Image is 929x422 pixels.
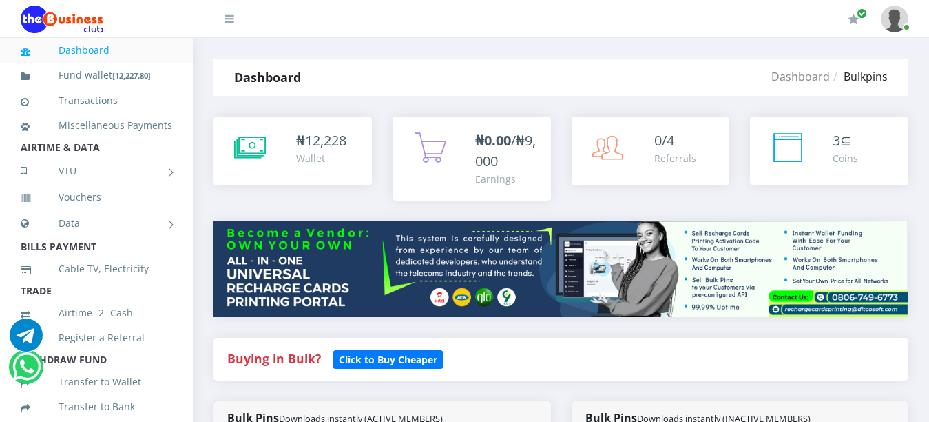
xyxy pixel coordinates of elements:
[654,131,674,150] span: 0/4
[572,117,730,185] a: 0/4 Referrals
[857,8,867,19] span: Renew/Upgrade Subscription
[213,117,372,185] a: ₦12,228 Wallet
[21,154,172,188] a: VTU
[112,70,151,81] small: [ ]
[475,172,537,186] div: Earnings
[21,181,172,213] a: Vouchers
[213,221,908,316] img: multitenant_rcp.png
[10,329,43,352] a: Chat for support
[21,253,172,285] a: Cable TV, Electricity
[881,6,908,32] img: User
[305,131,346,150] span: 12,228
[848,14,859,25] i: Renew/Upgrade Subscription
[21,297,172,329] a: Airtime -2- Cash
[21,110,172,141] a: Miscellaneous Payments
[21,206,172,241] a: Data
[12,361,41,383] a: Chat for support
[21,59,172,92] a: Fund wallet[12,227.80]
[833,131,840,150] span: 3
[296,130,346,151] div: ₦
[21,6,103,33] img: Logo
[21,366,172,398] a: Transfer to Wallet
[654,151,696,165] div: Referrals
[833,130,858,151] div: ⊆
[21,34,172,66] a: Dashboard
[333,350,443,367] a: Click to Buy Cheaper
[21,85,172,117] a: Transactions
[771,69,830,84] a: Dashboard
[475,131,511,150] b: ₦0.00
[830,68,888,85] li: Bulkpins
[339,353,437,366] b: Click to Buy Cheaper
[234,69,301,86] strong: Dashboard
[115,70,148,81] b: 12,227.80
[296,151,346,165] div: Wallet
[227,350,321,367] strong: Buying in Bulk?
[475,131,536,170] span: /₦9,000
[833,151,858,165] div: Coins
[393,117,551,201] a: ₦0.00/₦9,000 Earnings
[21,322,172,354] a: Register a Referral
